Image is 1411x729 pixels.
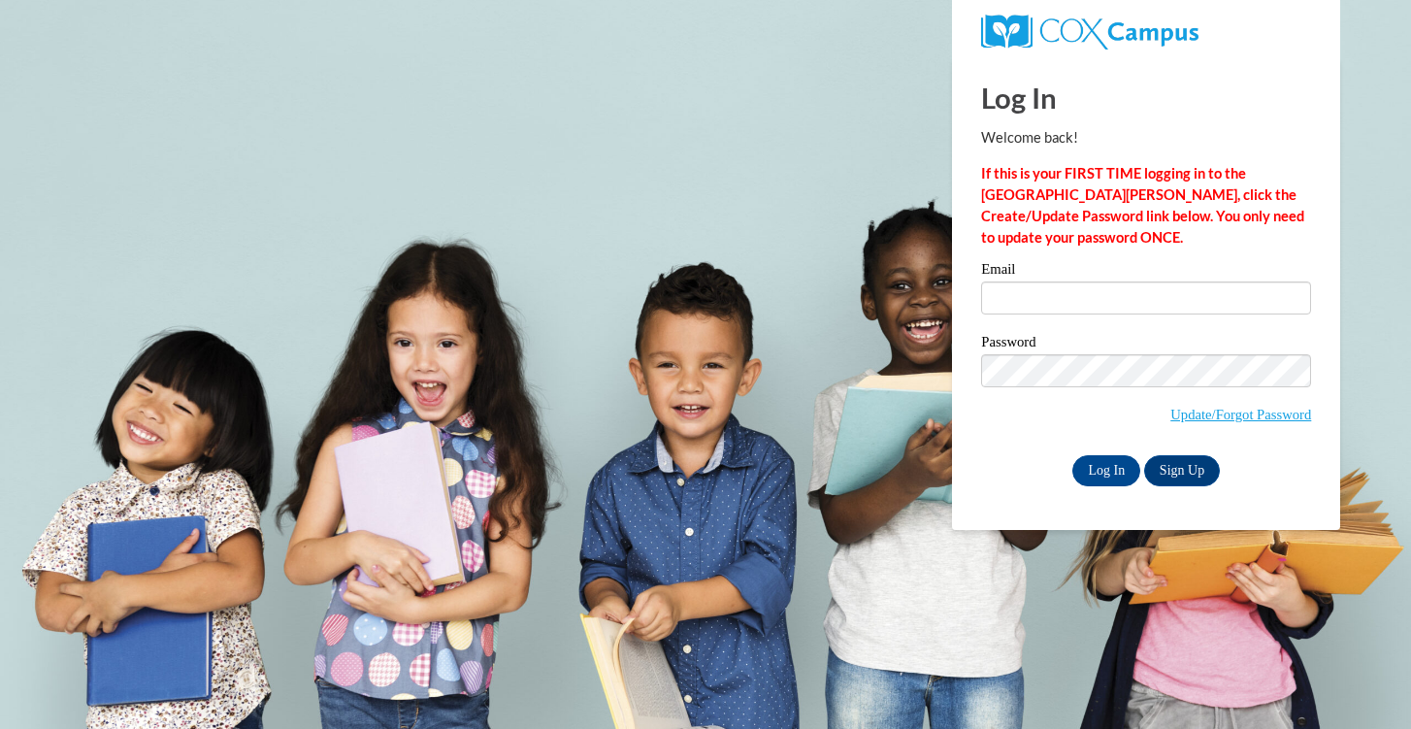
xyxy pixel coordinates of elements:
label: Email [981,262,1311,282]
img: COX Campus [981,15,1198,50]
input: Log In [1072,455,1140,486]
label: Password [981,335,1311,354]
a: COX Campus [981,22,1198,39]
a: Sign Up [1144,455,1220,486]
p: Welcome back! [981,127,1311,149]
strong: If this is your FIRST TIME logging in to the [GEOGRAPHIC_DATA][PERSON_NAME], click the Create/Upd... [981,165,1304,246]
a: Update/Forgot Password [1170,407,1311,422]
h1: Log In [981,78,1311,117]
